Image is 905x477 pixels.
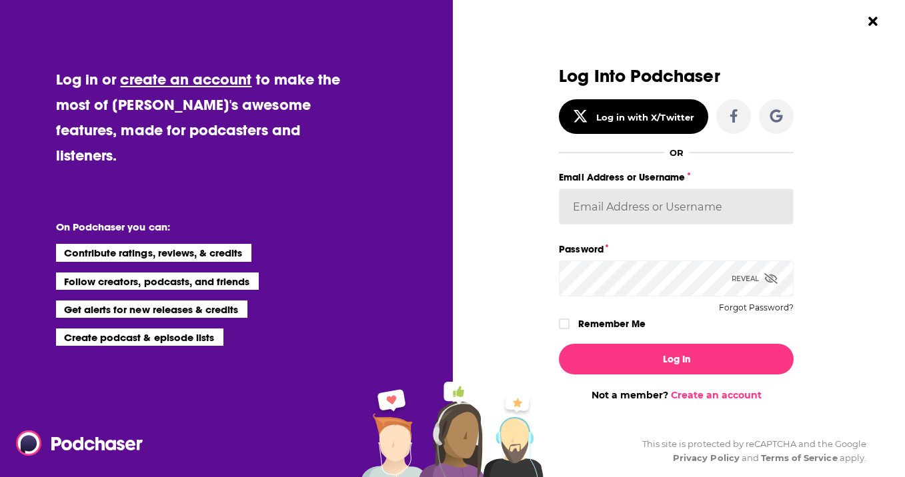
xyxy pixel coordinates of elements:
[56,244,252,261] li: Contribute ratings, reviews, & credits
[56,272,259,290] li: Follow creators, podcasts, and friends
[559,189,794,225] input: Email Address or Username
[559,99,708,134] button: Log in with X/Twitter
[860,9,886,34] button: Close Button
[559,389,794,401] div: Not a member?
[559,344,794,374] button: Log In
[719,303,794,312] button: Forgot Password?
[578,315,646,332] label: Remember Me
[596,112,694,123] div: Log in with X/Twitter
[671,389,762,401] a: Create an account
[632,437,866,465] div: This site is protected by reCAPTCHA and the Google and apply.
[56,328,223,346] li: Create podcast & episode lists
[559,67,794,86] h3: Log Into Podchaser
[559,169,794,186] label: Email Address or Username
[120,70,251,89] a: create an account
[559,240,794,258] label: Password
[56,221,323,233] li: On Podchaser you can:
[732,260,778,296] div: Reveal
[670,147,684,158] div: OR
[673,452,740,463] a: Privacy Policy
[56,300,247,318] li: Get alerts for new releases & credits
[761,452,838,463] a: Terms of Service
[16,430,133,456] a: Podchaser - Follow, Share and Rate Podcasts
[16,430,144,456] img: Podchaser - Follow, Share and Rate Podcasts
